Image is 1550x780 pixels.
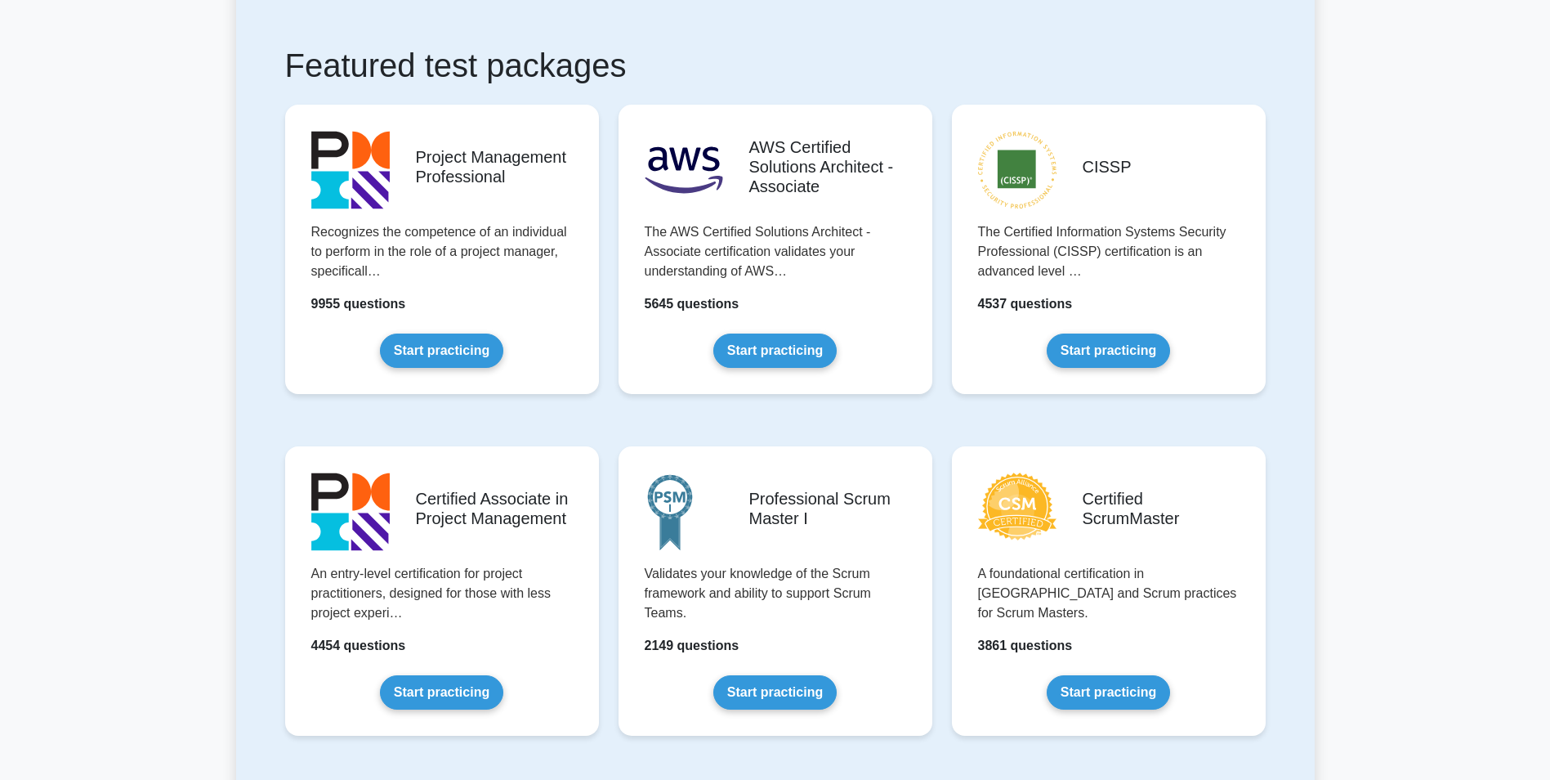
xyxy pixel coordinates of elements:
[1047,675,1170,710] a: Start practicing
[1047,334,1170,368] a: Start practicing
[713,334,837,368] a: Start practicing
[380,675,503,710] a: Start practicing
[713,675,837,710] a: Start practicing
[285,46,1266,85] h1: Featured test packages
[380,334,503,368] a: Start practicing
